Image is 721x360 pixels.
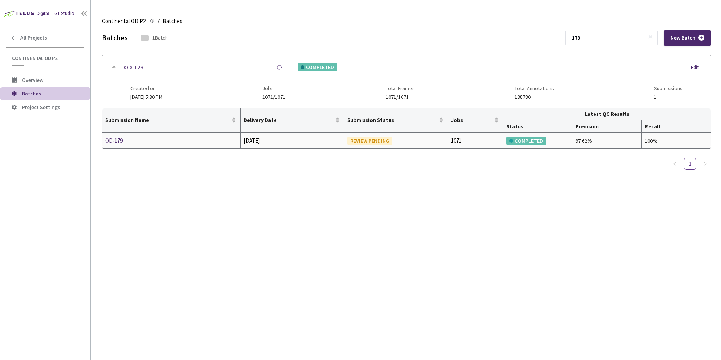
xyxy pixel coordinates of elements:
[102,108,241,133] th: Submission Name
[105,117,230,123] span: Submission Name
[669,158,681,170] button: left
[670,35,695,41] span: New Batch
[244,136,341,145] div: [DATE]
[575,137,638,145] div: 97.62%
[262,94,285,100] span: 1071/1071
[262,85,285,91] span: Jobs
[515,94,554,100] span: 138780
[684,158,696,169] a: 1
[22,90,41,97] span: Batches
[124,63,143,72] a: OD-179
[163,17,183,26] span: Batches
[642,120,711,133] th: Recall
[22,77,43,83] span: Overview
[105,136,185,145] a: OD-179
[298,63,337,71] div: COMPLETED
[699,158,711,170] button: right
[12,55,80,62] span: Continental OD P2
[22,104,60,111] span: Project Settings
[241,108,344,133] th: Delivery Date
[158,17,160,26] li: /
[572,120,641,133] th: Precision
[347,137,392,145] div: REVIEW PENDING
[503,120,572,133] th: Status
[102,17,146,26] span: Continental OD P2
[568,31,648,45] input: Search
[654,94,683,100] span: 1
[20,35,47,41] span: All Projects
[691,64,703,71] div: Edit
[654,85,683,91] span: Submissions
[673,162,677,166] span: left
[54,10,74,17] div: GT Studio
[244,117,334,123] span: Delivery Date
[130,85,163,91] span: Created on
[102,55,711,108] div: OD-179COMPLETEDEditCreated on[DATE] 5:30 PMJobs1071/1071Total Frames1071/1071Total Annotations138...
[347,117,437,123] span: Submission Status
[451,117,493,123] span: Jobs
[515,85,554,91] span: Total Annotations
[451,136,500,145] div: 1071
[152,34,168,42] div: 1 Batch
[344,108,448,133] th: Submission Status
[102,32,128,43] div: Batches
[684,158,696,170] li: 1
[386,94,415,100] span: 1071/1071
[448,108,503,133] th: Jobs
[386,85,415,91] span: Total Frames
[503,108,711,120] th: Latest QC Results
[645,137,708,145] div: 100%
[506,137,546,145] div: COMPLETED
[699,158,711,170] li: Next Page
[669,158,681,170] li: Previous Page
[703,162,707,166] span: right
[130,94,163,100] span: [DATE] 5:30 PM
